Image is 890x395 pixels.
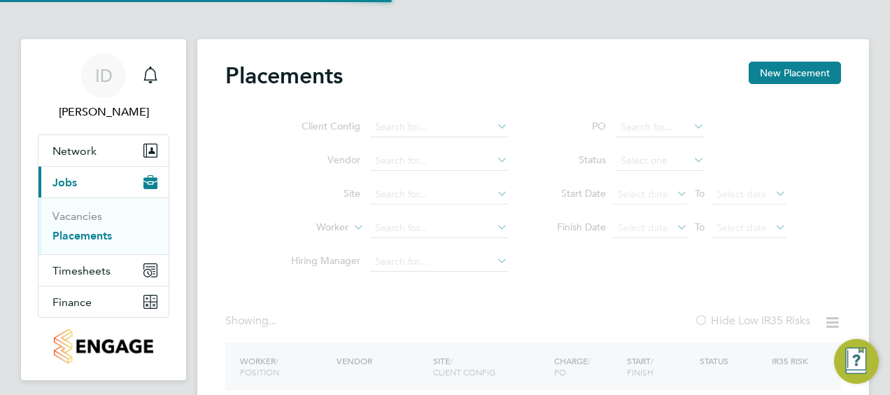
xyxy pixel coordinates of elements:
[21,39,186,380] nav: Main navigation
[749,62,841,84] button: New Placement
[38,104,169,120] span: Iana Dobac
[38,135,169,166] button: Network
[52,229,112,242] a: Placements
[225,62,343,90] h2: Placements
[38,53,169,120] a: ID[PERSON_NAME]
[269,314,277,328] span: ...
[38,167,169,197] button: Jobs
[52,264,111,277] span: Timesheets
[694,314,810,328] label: Hide Low IR35 Risks
[52,144,97,158] span: Network
[225,314,280,328] div: Showing
[52,209,102,223] a: Vacancies
[38,255,169,286] button: Timesheets
[38,329,169,363] a: Go to home page
[52,176,77,189] span: Jobs
[52,296,92,309] span: Finance
[834,339,879,384] button: Engage Resource Center
[54,329,153,363] img: countryside-properties-logo-retina.png
[38,286,169,317] button: Finance
[95,67,113,85] span: ID
[38,197,169,254] div: Jobs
